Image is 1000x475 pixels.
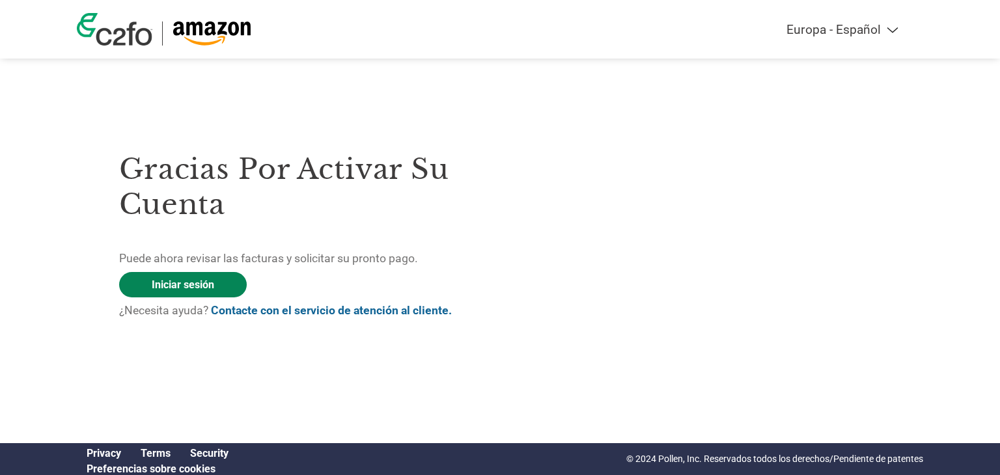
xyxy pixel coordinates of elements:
[211,304,452,317] a: Contacte con el servicio de atención al cliente.
[141,447,171,459] a: Terms
[77,463,238,475] div: Open Cookie Preferences Modal
[626,452,923,466] p: © 2024 Pollen, Inc. Reservados todos los derechos/Pendiente de patentes
[119,152,500,222] h3: Gracias por activar su cuenta
[87,447,121,459] a: Privacy
[173,21,251,46] img: Amazon
[77,13,152,46] img: c2fo logo
[119,302,500,319] p: ¿Necesita ayuda?
[119,272,247,297] a: Iniciar sesión
[119,250,500,267] p: Puede ahora revisar las facturas y solicitar su pronto pago.
[87,463,215,475] a: Cookie Preferences, opens a dedicated popup modal window
[190,447,229,459] a: Security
